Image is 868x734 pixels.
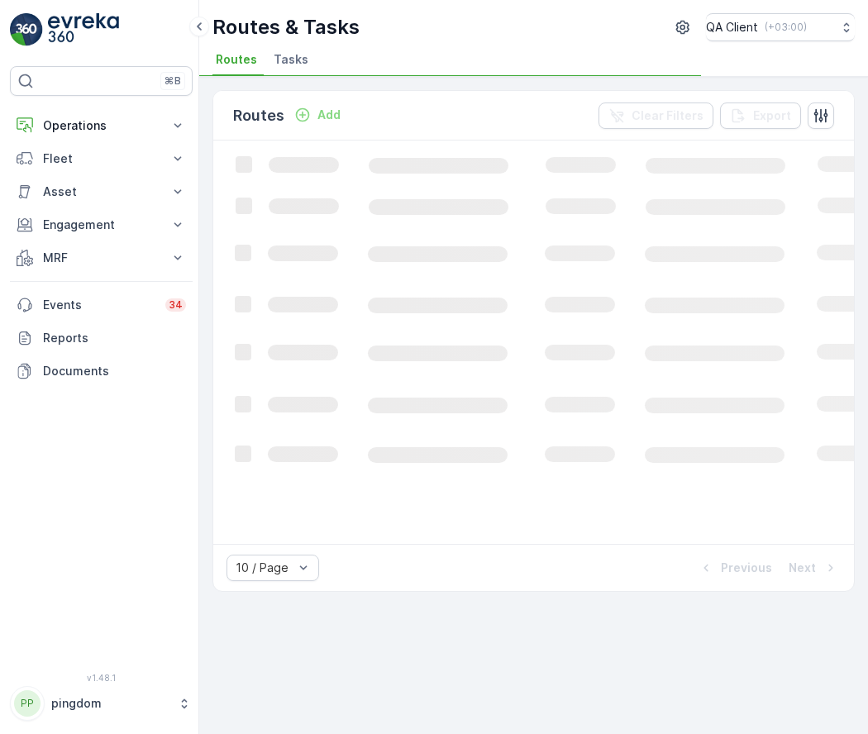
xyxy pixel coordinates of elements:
button: PPpingdom [10,686,193,721]
button: Operations [10,109,193,142]
button: MRF [10,241,193,274]
p: pingdom [51,695,169,712]
p: Operations [43,117,160,134]
p: ⌘B [165,74,181,88]
button: Export [720,102,801,129]
p: Asset [43,183,160,200]
p: Previous [721,560,772,576]
a: Reports [10,322,193,355]
a: Events34 [10,288,193,322]
button: Next [787,558,841,578]
p: ( +03:00 ) [765,21,807,34]
div: PP [14,690,41,717]
p: MRF [43,250,160,266]
p: Events [43,297,155,313]
span: Routes [216,51,257,68]
button: QA Client(+03:00) [706,13,855,41]
button: Asset [10,175,193,208]
p: Routes & Tasks [212,14,360,41]
p: Clear Filters [632,107,703,124]
p: Routes [233,104,284,127]
a: Documents [10,355,193,388]
button: Clear Filters [599,102,713,129]
img: logo_light-DOdMpM7g.png [48,13,119,46]
p: Reports [43,330,186,346]
p: Engagement [43,217,160,233]
img: logo [10,13,43,46]
button: Fleet [10,142,193,175]
button: Engagement [10,208,193,241]
span: v 1.48.1 [10,673,193,683]
p: QA Client [706,19,758,36]
span: Tasks [274,51,308,68]
p: Documents [43,363,186,379]
p: Add [317,107,341,123]
p: Next [789,560,816,576]
p: Fleet [43,150,160,167]
button: Add [288,105,347,125]
p: 34 [169,298,183,312]
p: Export [753,107,791,124]
button: Previous [696,558,774,578]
